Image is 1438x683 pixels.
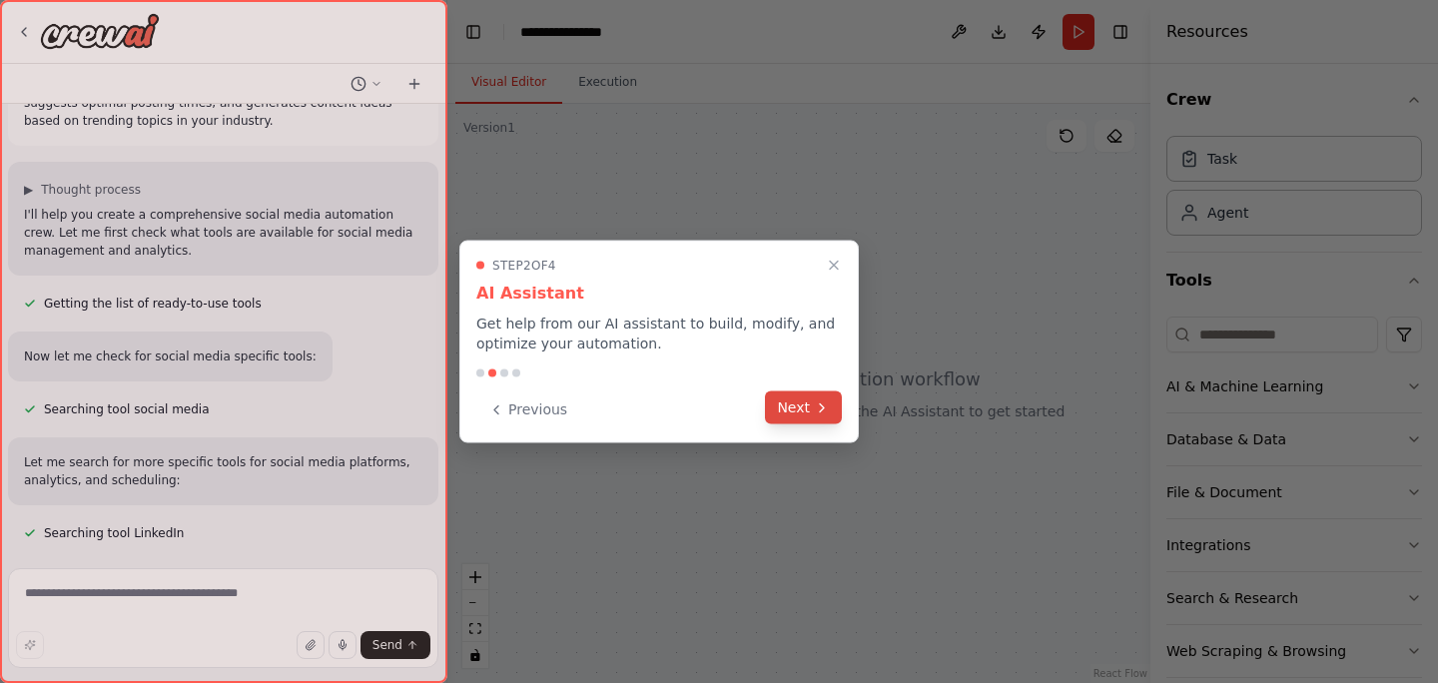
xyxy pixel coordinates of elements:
span: Step 2 of 4 [492,258,556,274]
p: Get help from our AI assistant to build, modify, and optimize your automation. [476,314,842,353]
button: Next [765,391,842,424]
button: Hide left sidebar [459,18,487,46]
h3: AI Assistant [476,282,842,306]
button: Previous [476,393,579,426]
button: Close walkthrough [822,254,846,278]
